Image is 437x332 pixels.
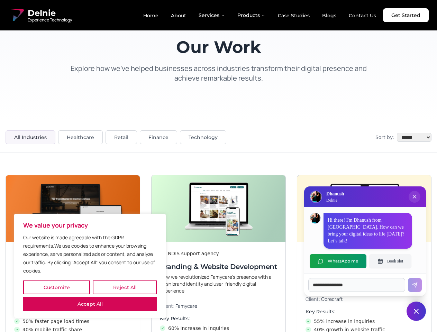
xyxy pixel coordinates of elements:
[106,130,137,144] button: Retail
[8,7,72,24] a: Delnie Logo Full
[310,254,366,268] button: WhatsApp me
[14,318,131,325] li: 50% faster page load times
[175,303,197,309] span: Famycare
[152,175,285,242] img: Branding & Website Development
[23,297,157,311] button: Accept All
[383,8,429,22] a: Get Started
[23,233,157,275] p: Our website is made agreeable with the GDPR requirements.We use cookies to enhance your browsing ...
[23,221,157,229] p: We value your privacy
[306,318,423,325] li: 55% increase in inquiries
[409,191,420,203] button: Close chat popup
[58,130,103,144] button: Healthcare
[165,10,192,21] a: About
[160,274,277,294] p: How we revolutionized Famycare’s presence with a fresh brand identity and user-friendly digital e...
[160,250,277,257] div: An NDIS support agency
[8,7,25,24] img: Delnie Logo
[193,8,230,22] button: Services
[160,262,277,271] h3: Branding & Website Development
[93,280,157,294] button: Reject All
[138,10,164,21] a: Home
[326,197,344,203] p: Delnie
[23,280,90,294] button: Customize
[407,302,426,321] button: Close chat
[160,315,277,322] h4: Key Results:
[28,17,72,23] span: Experience Technology
[343,10,382,21] a: Contact Us
[64,64,374,83] p: Explore how we've helped businesses across industries transform their digital presence and achiev...
[6,175,140,242] img: Next-Gen Website Development
[328,217,408,245] p: Hi there! I'm Dhanush from [GEOGRAPHIC_DATA]. How can we bring your digital ideas to life [DATE]?...
[138,8,382,22] nav: Main
[369,254,411,268] button: Book slot
[232,8,271,22] button: Products
[6,130,55,144] button: All Industries
[64,39,374,55] h1: Our Work
[317,10,342,21] a: Blogs
[375,134,394,141] span: Sort by:
[28,8,72,19] span: Delnie
[310,213,320,223] img: Dhanush
[160,303,277,310] p: Client:
[297,175,431,242] img: Digital & Brand Revamp
[180,130,226,144] button: Technology
[326,191,344,197] h3: Dhanush
[310,191,321,202] img: Delnie Logo
[140,130,177,144] button: Finance
[160,325,277,332] li: 60% increase in inquiries
[272,10,315,21] a: Case Studies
